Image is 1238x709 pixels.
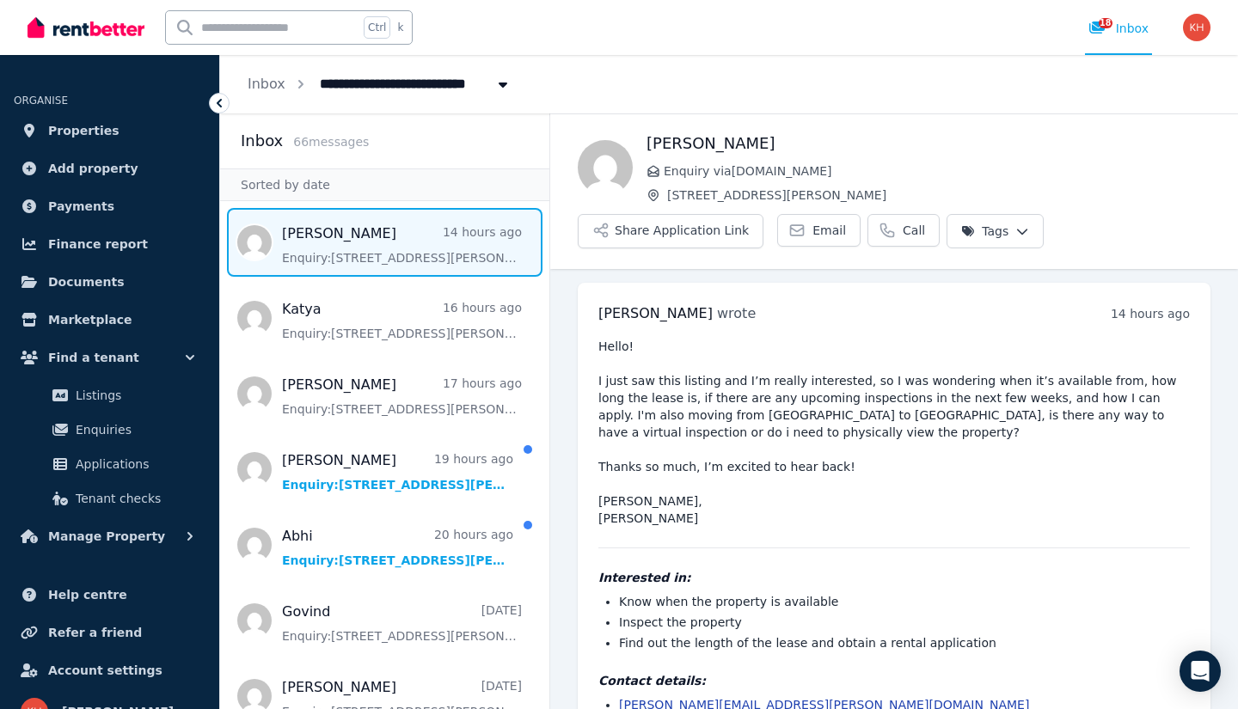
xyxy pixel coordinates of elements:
span: ORGANISE [14,95,68,107]
span: Marketplace [48,309,132,330]
span: Documents [48,272,125,292]
span: Manage Property [48,526,165,547]
a: Properties [14,113,205,148]
button: Find a tenant [14,340,205,375]
h1: [PERSON_NAME] [647,131,1210,156]
button: Tags [947,214,1044,248]
span: Tags [961,223,1008,240]
a: Katya16 hours agoEnquiry:[STREET_ADDRESS][PERSON_NAME]. [282,299,522,342]
span: Payments [48,196,114,217]
div: Sorted by date [220,168,549,201]
a: Email [777,214,861,247]
span: Refer a friend [48,622,142,643]
a: Inbox [248,76,285,92]
a: Add property [14,151,205,186]
pre: Hello! I just saw this listing and I’m really interested, so I was wondering when it’s available ... [598,338,1190,527]
a: Tenant checks [21,481,199,516]
a: Documents [14,265,205,299]
button: Share Application Link [578,214,763,248]
img: Karla Hogg [1183,14,1210,41]
a: Enquiries [21,413,199,447]
a: [PERSON_NAME]17 hours agoEnquiry:[STREET_ADDRESS][PERSON_NAME]. [282,375,522,418]
div: Open Intercom Messenger [1180,651,1221,692]
img: Samantha Hoey [578,140,633,195]
img: RentBetter [28,15,144,40]
span: Tenant checks [76,488,192,509]
span: Properties [48,120,120,141]
a: Refer a friend [14,615,205,650]
span: Call [903,222,925,239]
div: Inbox [1088,20,1149,37]
a: Payments [14,189,205,223]
time: 14 hours ago [1111,307,1190,321]
a: [PERSON_NAME]19 hours agoEnquiry:[STREET_ADDRESS][PERSON_NAME]. [282,450,513,493]
li: Inspect the property [619,614,1190,631]
span: Add property [48,158,138,179]
span: Email [812,222,846,239]
a: Listings [21,378,199,413]
span: Finance report [48,234,148,254]
li: Know when the property is available [619,593,1190,610]
a: Finance report [14,227,205,261]
a: Account settings [14,653,205,688]
span: Enquiry via [DOMAIN_NAME] [664,162,1210,180]
span: Find a tenant [48,347,139,368]
button: Manage Property [14,519,205,553]
h4: Interested in: [598,569,1190,586]
span: 66 message s [293,135,369,149]
nav: Breadcrumb [220,55,539,113]
span: 18 [1099,18,1112,28]
a: Call [867,214,940,247]
span: [STREET_ADDRESS][PERSON_NAME] [667,186,1210,204]
span: wrote [717,305,756,321]
span: [PERSON_NAME] [598,305,713,321]
span: Help centre [48,584,127,605]
a: Applications [21,447,199,481]
span: Enquiries [76,419,192,440]
a: Marketplace [14,303,205,337]
h2: Inbox [241,129,283,153]
li: Find out the length of the lease and obtain a rental application [619,634,1190,651]
a: Abhi20 hours agoEnquiry:[STREET_ADDRESS][PERSON_NAME]. [282,526,513,569]
a: [PERSON_NAME]14 hours agoEnquiry:[STREET_ADDRESS][PERSON_NAME]. [282,223,522,266]
span: Applications [76,454,192,474]
span: Listings [76,385,192,406]
span: Account settings [48,660,162,681]
a: Govind[DATE]Enquiry:[STREET_ADDRESS][PERSON_NAME]. [282,602,522,645]
span: Ctrl [364,16,390,39]
h4: Contact details: [598,672,1190,689]
a: Help centre [14,578,205,612]
span: k [397,21,403,34]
